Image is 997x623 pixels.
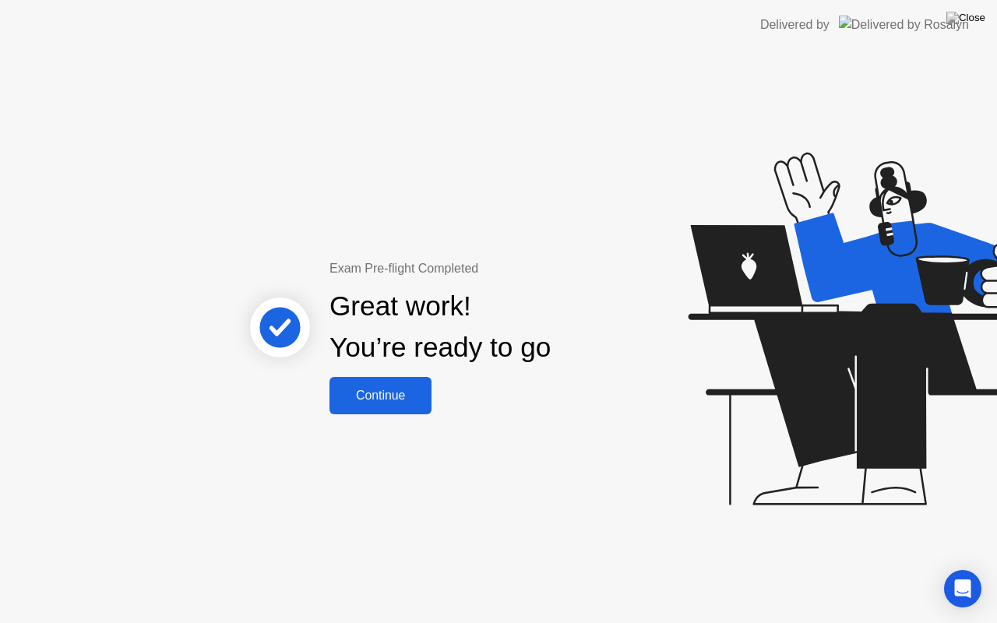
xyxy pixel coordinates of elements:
div: Great work! You’re ready to go [329,286,551,368]
div: Exam Pre-flight Completed [329,259,651,278]
img: Delivered by Rosalyn [839,16,969,33]
button: Continue [329,377,432,414]
div: Continue [334,389,427,403]
div: Open Intercom Messenger [944,570,981,607]
img: Close [946,12,985,24]
div: Delivered by [760,16,830,34]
